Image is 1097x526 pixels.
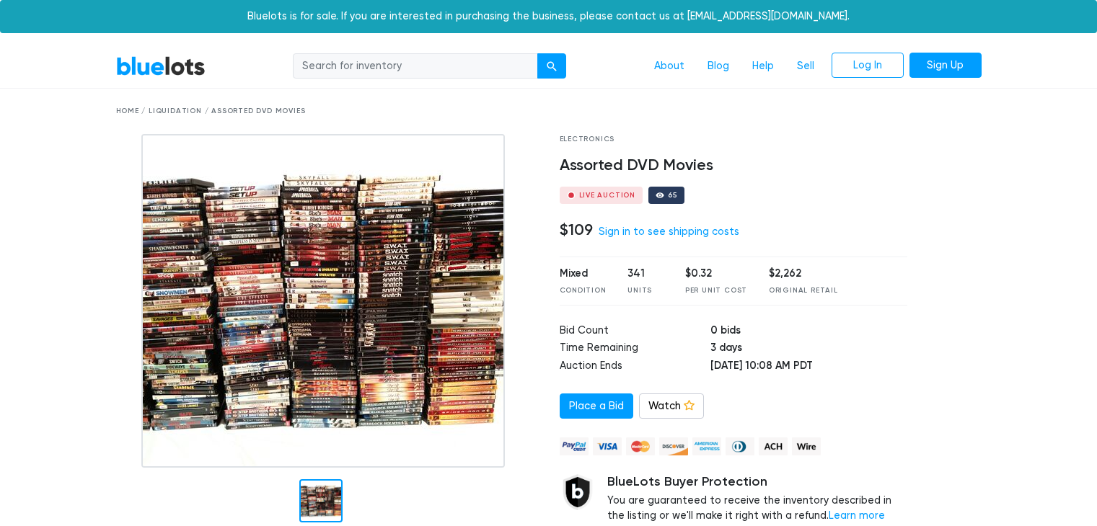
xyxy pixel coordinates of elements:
[829,509,885,522] a: Learn more
[909,53,982,79] a: Sign Up
[560,340,711,358] td: Time Remaining
[710,358,907,376] td: [DATE] 10:08 AM PDT
[560,323,711,341] td: Bid Count
[710,323,907,341] td: 0 bids
[560,220,593,239] h4: $109
[759,437,788,455] img: ach-b7992fed28a4f97f893c574229be66187b9afb3f1a8d16a4691d3d3140a8ab00.png
[627,266,664,282] div: 341
[685,266,747,282] div: $0.32
[769,285,838,296] div: Original Retail
[659,437,688,455] img: discover-82be18ecfda2d062aad2762c1ca80e2d36a4073d45c9e0ffae68cd515fbd3d32.png
[643,53,696,80] a: About
[626,437,655,455] img: mastercard-42073d1d8d11d6635de4c079ffdb20a4f30a903dc55d1612383a1b395dd17f39.png
[560,474,596,510] img: buyer_protection_shield-3b65640a83011c7d3ede35a8e5a80bfdfaa6a97447f0071c1475b91a4b0b3d01.png
[560,134,908,145] div: Electronics
[116,55,206,76] a: BlueLots
[560,156,908,175] h4: Assorted DVD Movies
[726,437,754,455] img: diners_club-c48f30131b33b1bb0e5d0e2dbd43a8bea4cb12cb2961413e2f4250e06c020426.png
[668,192,677,199] div: 65
[560,285,607,296] div: Condition
[560,266,607,282] div: Mixed
[141,134,505,468] img: 33297d0d-eb05-49ed-89d8-fbbceb5de831-1752769075.jpg
[685,285,747,296] div: Per Unit Cost
[560,358,711,376] td: Auction Ends
[832,53,904,79] a: Log In
[293,53,538,79] input: Search for inventory
[769,266,838,282] div: $2,262
[607,474,908,490] h5: BlueLots Buyer Protection
[785,53,826,80] a: Sell
[607,474,908,524] div: You are guaranteed to receive the inventory described in the listing or we'll make it right with ...
[116,106,982,117] div: Home / Liquidation / Assorted DVD Movies
[639,393,704,419] a: Watch
[692,437,721,455] img: american_express-ae2a9f97a040b4b41f6397f7637041a5861d5f99d0716c09922aba4e24c8547d.png
[579,192,636,199] div: Live Auction
[627,285,664,296] div: Units
[593,437,622,455] img: visa-79caf175f036a155110d1892330093d4c38f53c55c9ec9e2c3a54a56571784bb.png
[599,226,739,238] a: Sign in to see shipping costs
[710,340,907,358] td: 3 days
[741,53,785,80] a: Help
[560,437,589,455] img: paypal_credit-80455e56f6e1299e8d57f40c0dcee7b8cd4ae79b9eccbfc37e2480457ba36de9.png
[560,393,633,419] a: Place a Bid
[792,437,821,455] img: wire-908396882fe19aaaffefbd8e17b12f2f29708bd78693273c0e28e3a24408487f.png
[696,53,741,80] a: Blog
